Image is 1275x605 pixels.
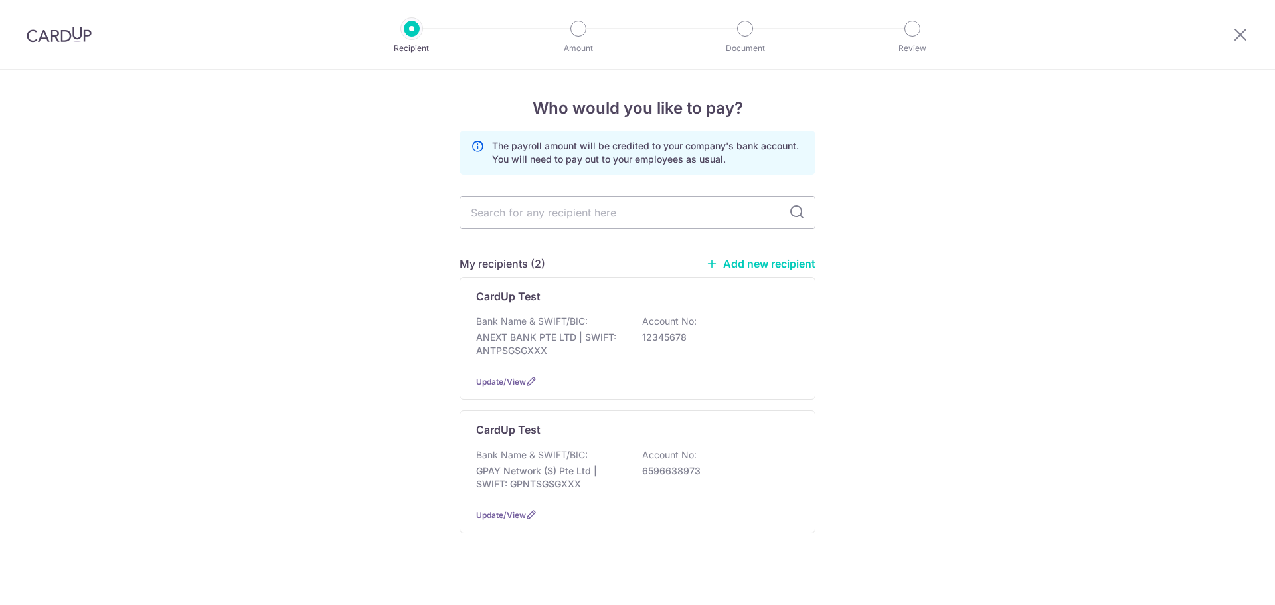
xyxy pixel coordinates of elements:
a: Update/View [476,377,526,387]
p: Review [863,42,962,55]
img: CardUp [27,27,92,43]
p: Amount [529,42,628,55]
p: Account No: [642,315,697,328]
p: CardUp Test [476,288,541,304]
h5: My recipients (2) [460,256,545,272]
p: Document [696,42,794,55]
p: Recipient [363,42,461,55]
p: Bank Name & SWIFT/BIC: [476,448,588,462]
p: 12345678 [642,331,791,344]
a: Update/View [476,510,526,520]
p: CardUp Test [476,422,541,438]
h4: Who would you like to pay? [460,96,815,120]
p: 6596638973 [642,464,791,477]
p: Account No: [642,448,697,462]
p: The payroll amount will be credited to your company's bank account. You will need to pay out to y... [492,139,804,166]
p: ANEXT BANK PTE LTD | SWIFT: ANTPSGSGXXX [476,331,625,357]
iframe: Opens a widget where you can find more information [1190,565,1262,598]
p: Bank Name & SWIFT/BIC: [476,315,588,328]
a: Add new recipient [706,257,815,270]
p: GPAY Network (S) Pte Ltd | SWIFT: GPNTSGSGXXX [476,464,625,491]
input: Search for any recipient here [460,196,815,229]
